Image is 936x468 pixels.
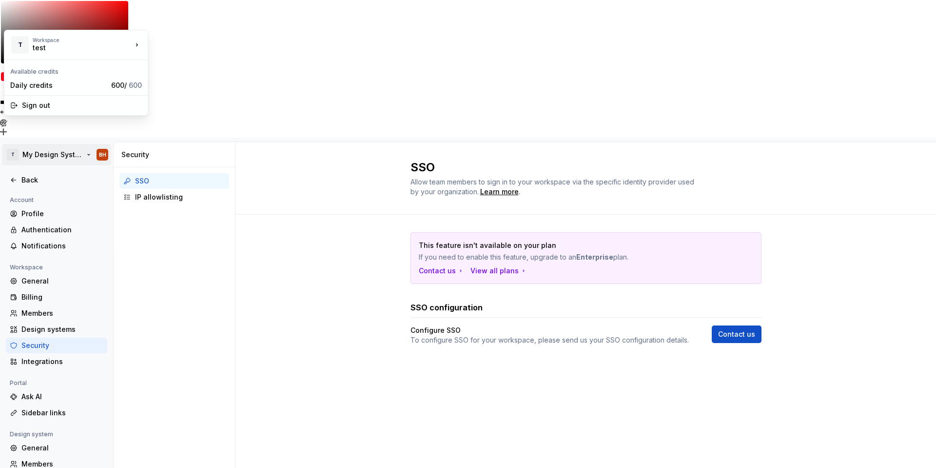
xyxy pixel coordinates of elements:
[10,81,107,90] div: Daily credits
[6,62,146,78] div: Available credits
[33,43,116,53] div: test
[111,81,142,89] span: 600 /
[22,101,142,110] div: Sign out
[129,81,142,89] span: 600
[33,37,132,43] div: Workspace
[11,36,29,54] div: T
